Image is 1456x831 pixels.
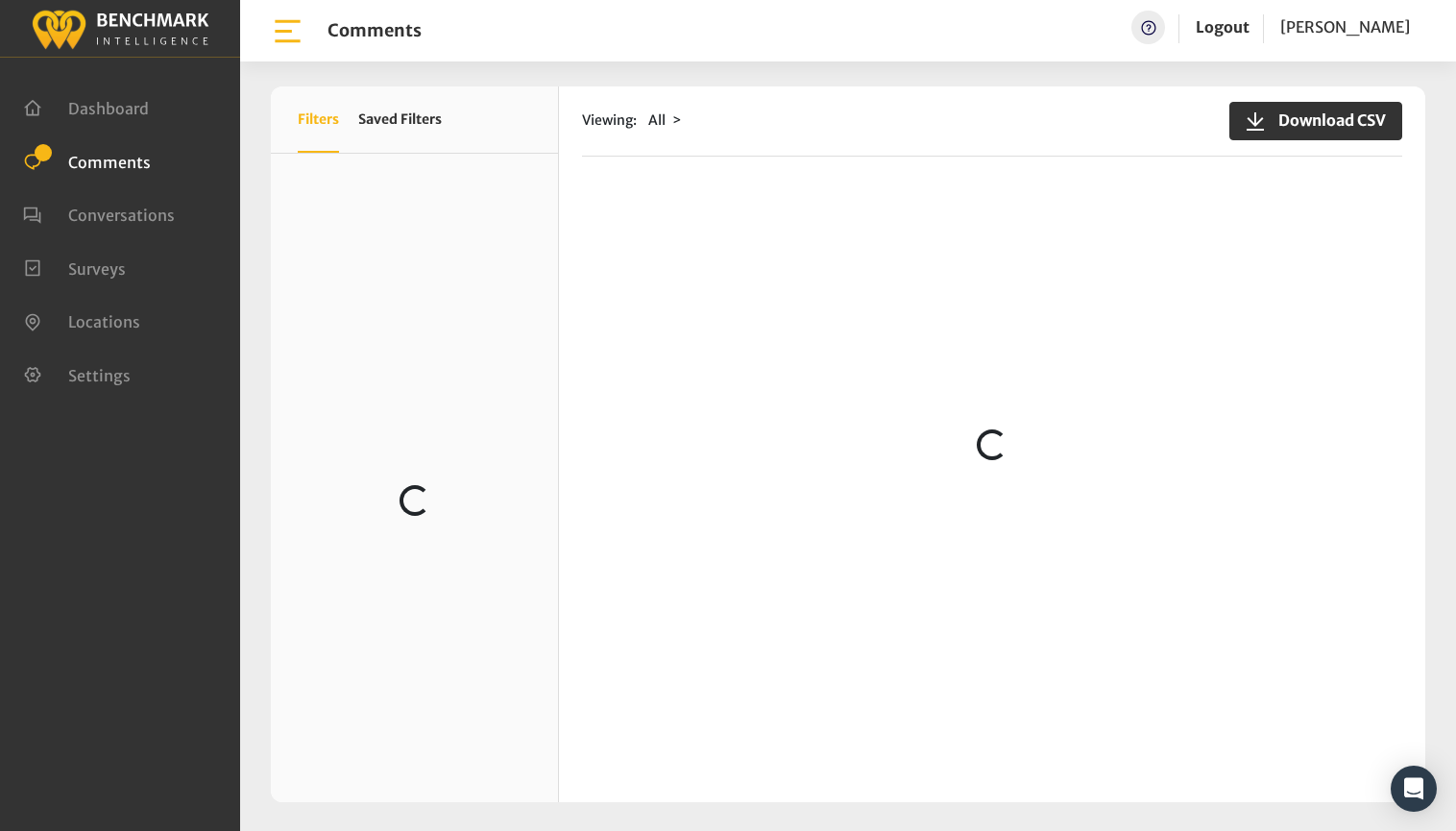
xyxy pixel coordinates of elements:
[68,365,131,384] span: Settings
[358,86,442,153] button: Saved Filters
[1280,17,1410,37] span: [PERSON_NAME]
[68,312,140,331] span: Locations
[31,5,209,52] img: benchmark
[68,152,151,171] span: Comments
[1196,17,1250,37] a: Logout
[1196,11,1250,44] a: Logout
[1229,102,1402,140] button: Download CSV
[68,258,126,278] span: Surveys
[1391,766,1437,812] div: Open Intercom Messenger
[648,111,666,129] span: All
[68,99,149,118] span: Dashboard
[328,20,422,41] h1: Comments
[1267,109,1386,132] span: Download CSV
[23,151,151,170] a: Comments
[23,257,126,277] a: Surveys
[23,364,131,383] a: Settings
[23,97,149,116] a: Dashboard
[298,86,339,153] button: Filters
[1280,11,1410,44] a: [PERSON_NAME]
[23,204,175,223] a: Conversations
[582,110,637,131] span: Viewing:
[271,14,304,48] img: bar
[23,310,140,330] a: Locations
[68,206,175,225] span: Conversations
